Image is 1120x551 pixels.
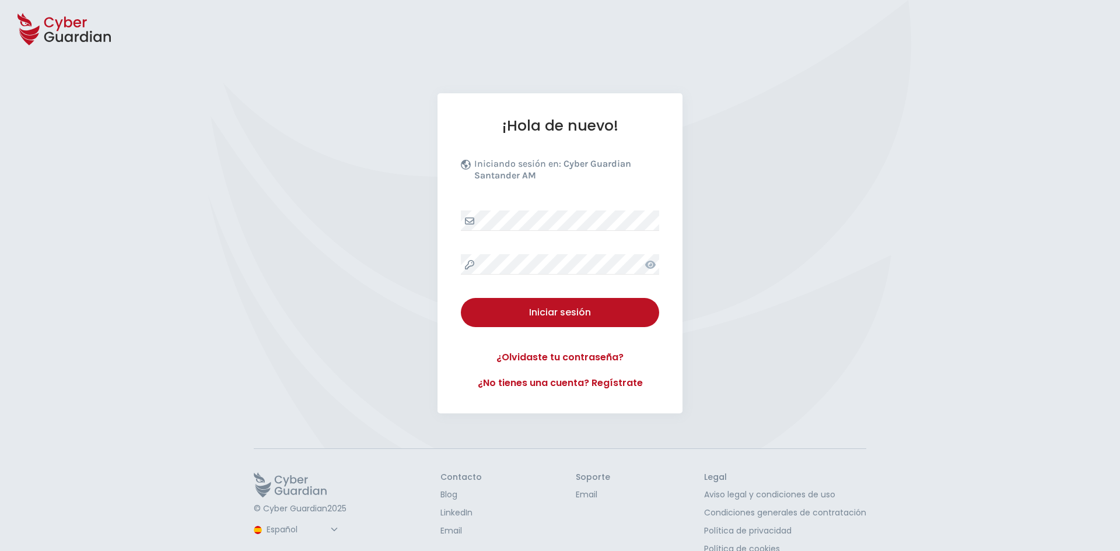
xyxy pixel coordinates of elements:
a: ¿Olvidaste tu contraseña? [461,350,659,364]
button: Iniciar sesión [461,298,659,327]
img: region-logo [254,526,262,534]
a: Blog [440,489,482,501]
a: Aviso legal y condiciones de uso [704,489,866,501]
p: © Cyber Guardian 2025 [254,504,346,514]
div: Iniciar sesión [470,306,650,320]
a: Email [576,489,610,501]
a: Email [440,525,482,537]
a: Condiciones generales de contratación [704,507,866,519]
h3: Legal [704,472,866,483]
a: LinkedIn [440,507,482,519]
h3: Soporte [576,472,610,483]
p: Iniciando sesión en: [474,158,656,187]
h3: Contacto [440,472,482,483]
a: ¿No tienes una cuenta? Regístrate [461,376,659,390]
h1: ¡Hola de nuevo! [461,117,659,135]
b: Cyber Guardian Santander AM [474,158,631,181]
a: Política de privacidad [704,525,866,537]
